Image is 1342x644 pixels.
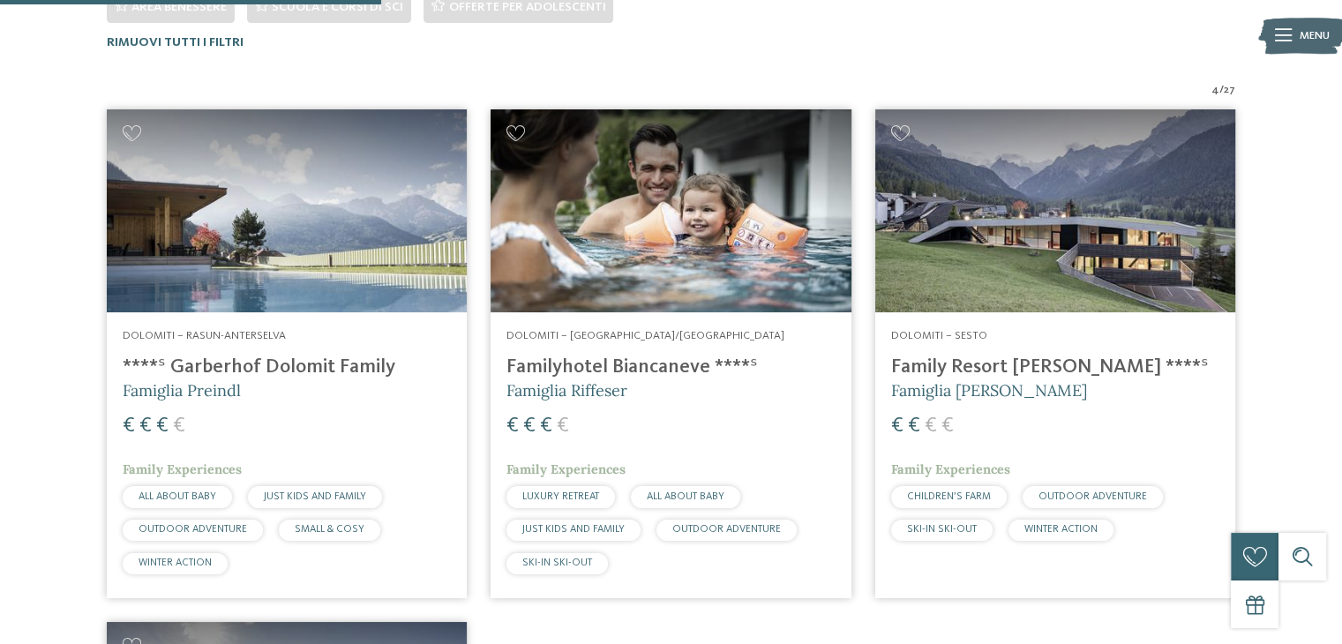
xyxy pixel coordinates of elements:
span: OUTDOOR ADVENTURE [672,524,781,535]
span: Family Experiences [891,461,1010,477]
span: € [557,416,569,437]
span: OUTDOOR ADVENTURE [1038,491,1147,502]
span: CHILDREN’S FARM [907,491,991,502]
span: 27 [1224,82,1235,98]
span: SKI-IN SKI-OUT [907,524,977,535]
span: € [540,416,552,437]
h4: ****ˢ Garberhof Dolomit Family [123,356,451,379]
h4: Familyhotel Biancaneve ****ˢ [506,356,835,379]
span: € [891,416,903,437]
span: ALL ABOUT BABY [139,491,216,502]
h4: Family Resort [PERSON_NAME] ****ˢ [891,356,1219,379]
span: SKI-IN SKI-OUT [522,558,592,568]
span: € [139,416,152,437]
span: € [925,416,937,437]
a: Cercate un hotel per famiglie? Qui troverete solo i migliori! Dolomiti – Sesto Family Resort [PER... [875,109,1235,598]
span: € [156,416,169,437]
span: Rimuovi tutti i filtri [107,36,244,49]
span: Famiglia Riffeser [506,380,627,401]
span: Dolomiti – [GEOGRAPHIC_DATA]/[GEOGRAPHIC_DATA] [506,330,784,341]
img: Family Resort Rainer ****ˢ [875,109,1235,312]
a: Cercate un hotel per famiglie? Qui troverete solo i migliori! Dolomiti – [GEOGRAPHIC_DATA]/[GEOGR... [491,109,851,598]
span: JUST KIDS AND FAMILY [264,491,366,502]
span: WINTER ACTION [1024,524,1098,535]
span: Family Experiences [123,461,242,477]
span: Famiglia Preindl [123,380,241,401]
span: Scuola e corsi di sci [272,1,403,13]
a: Cercate un hotel per famiglie? Qui troverete solo i migliori! Dolomiti – Rasun-Anterselva ****ˢ G... [107,109,467,598]
span: Family Experiences [506,461,626,477]
span: € [941,416,954,437]
span: € [173,416,185,437]
span: / [1219,82,1224,98]
span: € [123,416,135,437]
span: LUXURY RETREAT [522,491,599,502]
span: WINTER ACTION [139,558,212,568]
span: Offerte per adolescenti [448,1,605,13]
span: JUST KIDS AND FAMILY [522,524,625,535]
span: ALL ABOUT BABY [647,491,724,502]
span: € [506,416,519,437]
span: Famiglia [PERSON_NAME] [891,380,1087,401]
img: Cercate un hotel per famiglie? Qui troverete solo i migliori! [491,109,851,312]
span: OUTDOOR ADVENTURE [139,524,247,535]
span: Dolomiti – Rasun-Anterselva [123,330,286,341]
span: Area benessere [131,1,227,13]
span: Dolomiti – Sesto [891,330,987,341]
span: € [908,416,920,437]
span: 4 [1211,82,1219,98]
span: SMALL & COSY [295,524,364,535]
img: Cercate un hotel per famiglie? Qui troverete solo i migliori! [107,109,467,312]
span: € [523,416,536,437]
